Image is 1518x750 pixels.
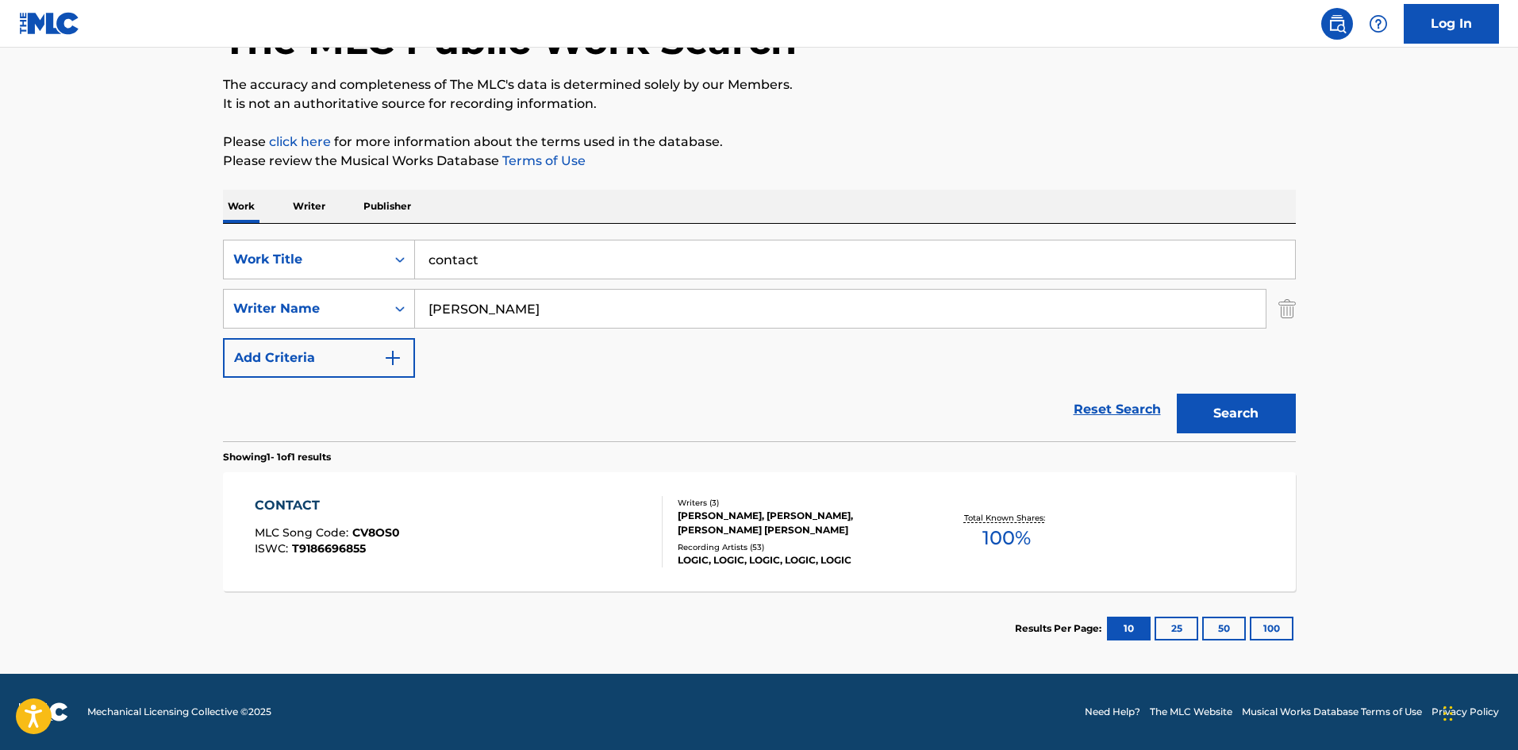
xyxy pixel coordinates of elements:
[269,134,331,149] a: click here
[1085,705,1140,719] a: Need Help?
[964,512,1049,524] p: Total Known Shares:
[223,94,1296,113] p: It is not an authoritative source for recording information.
[223,240,1296,441] form: Search Form
[233,250,376,269] div: Work Title
[87,705,271,719] span: Mechanical Licensing Collective © 2025
[1202,617,1246,640] button: 50
[1015,621,1105,636] p: Results Per Page:
[223,472,1296,591] a: CONTACTMLC Song Code:CV8OS0ISWC:T9186696855Writers (3)[PERSON_NAME], [PERSON_NAME], [PERSON_NAME]...
[678,509,917,537] div: [PERSON_NAME], [PERSON_NAME], [PERSON_NAME] [PERSON_NAME]
[233,299,376,318] div: Writer Name
[19,702,68,721] img: logo
[1177,394,1296,433] button: Search
[255,541,292,556] span: ISWC :
[1150,705,1232,719] a: The MLC Website
[678,553,917,567] div: LOGIC, LOGIC, LOGIC, LOGIC, LOGIC
[288,190,330,223] p: Writer
[223,450,331,464] p: Showing 1 - 1 of 1 results
[1107,617,1151,640] button: 10
[292,541,366,556] span: T9186696855
[1404,4,1499,44] a: Log In
[982,524,1031,552] span: 100 %
[499,153,586,168] a: Terms of Use
[1250,617,1293,640] button: 100
[1362,8,1394,40] div: Help
[1328,14,1347,33] img: search
[255,496,400,515] div: CONTACT
[678,541,917,553] div: Recording Artists ( 53 )
[223,190,259,223] p: Work
[1369,14,1388,33] img: help
[19,12,80,35] img: MLC Logo
[255,525,352,540] span: MLC Song Code :
[1321,8,1353,40] a: Public Search
[352,525,400,540] span: CV8OS0
[1439,674,1518,750] iframe: Chat Widget
[1278,289,1296,329] img: Delete Criterion
[223,152,1296,171] p: Please review the Musical Works Database
[1066,392,1169,427] a: Reset Search
[223,75,1296,94] p: The accuracy and completeness of The MLC's data is determined solely by our Members.
[223,338,415,378] button: Add Criteria
[678,497,917,509] div: Writers ( 3 )
[359,190,416,223] p: Publisher
[383,348,402,367] img: 9d2ae6d4665cec9f34b9.svg
[1242,705,1422,719] a: Musical Works Database Terms of Use
[1443,690,1453,737] div: Drag
[223,133,1296,152] p: Please for more information about the terms used in the database.
[1432,705,1499,719] a: Privacy Policy
[1155,617,1198,640] button: 25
